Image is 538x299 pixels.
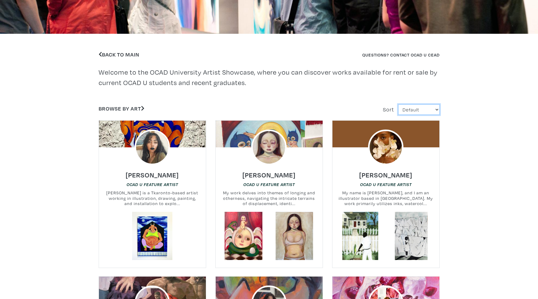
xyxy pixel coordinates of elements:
a: Back to Main [99,51,139,58]
small: My name is [PERSON_NAME], and I am an illustrator based in [GEOGRAPHIC_DATA]. My work primarily u... [332,190,439,206]
img: phpThumb.php [251,130,287,165]
a: OCAD U Feature Artist [360,181,412,187]
h6: [PERSON_NAME] [126,171,179,179]
img: phpThumb.php [135,130,170,165]
small: [PERSON_NAME] is a Tkaronto-based artist working in illustration, drawing, painting, and installa... [99,190,206,206]
h6: [PERSON_NAME] [242,171,296,179]
a: [PERSON_NAME] [126,169,179,176]
a: OCAD U Feature Artist [127,181,178,187]
p: Welcome to the OCAD University Artist Showcase, where you can discover works available for rent o... [99,67,440,88]
span: Sort [383,106,394,113]
a: [PERSON_NAME] [359,169,412,176]
a: [PERSON_NAME] [242,169,296,176]
a: Questions? Contact OCAD U CEAD [362,52,440,58]
a: Browse by Art [99,105,144,112]
small: My work delves into themes of longing and otherness, navigating the intricate terrains of displac... [216,190,323,206]
h6: [PERSON_NAME] [359,171,412,179]
em: OCAD U Feature Artist [360,182,412,187]
a: OCAD U Feature Artist [243,181,295,187]
em: OCAD U Feature Artist [243,182,295,187]
img: phpThumb.php [368,130,404,165]
em: OCAD U Feature Artist [127,182,178,187]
